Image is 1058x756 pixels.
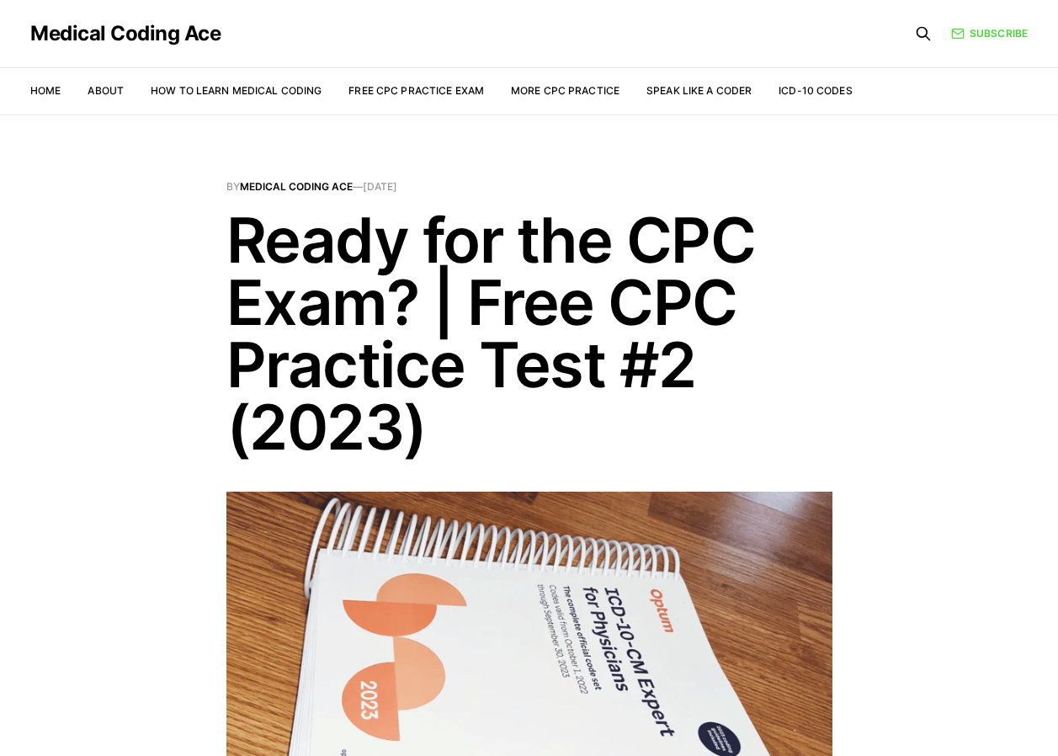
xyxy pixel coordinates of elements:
[240,180,353,193] a: Medical Coding Ace
[779,84,852,97] a: ICD-10 Codes
[646,84,752,97] a: Speak Like a Coder
[363,180,397,193] time: [DATE]
[951,25,1028,41] a: Subscribe
[226,209,832,458] h1: Ready for the CPC Exam? | Free CPC Practice Test #2 (2023)
[226,182,832,192] span: By —
[88,84,124,97] a: About
[151,84,322,97] a: How to Learn Medical Coding
[511,84,619,97] a: More CPC Practice
[30,84,61,97] a: Home
[348,84,484,97] a: Free CPC Practice Exam
[30,24,221,44] a: Medical Coding Ace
